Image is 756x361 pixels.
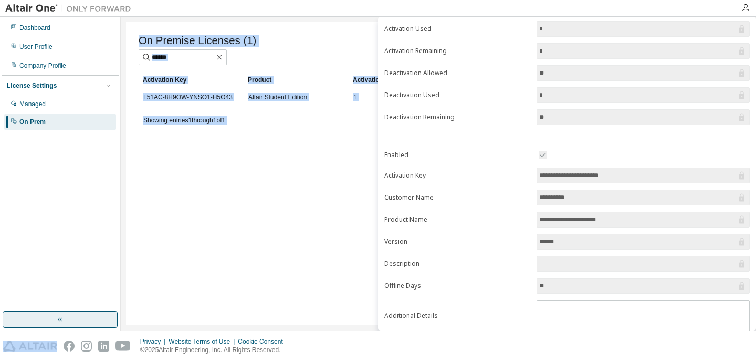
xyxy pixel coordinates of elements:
[238,337,289,346] div: Cookie Consent
[384,91,530,99] label: Deactivation Used
[5,3,136,14] img: Altair One
[384,312,530,320] label: Additional Details
[143,71,239,88] div: Activation Key
[384,47,530,55] label: Activation Remaining
[384,238,530,246] label: Version
[384,113,530,121] label: Deactivation Remaining
[19,43,52,51] div: User Profile
[98,341,109,352] img: linkedin.svg
[384,151,530,159] label: Enabled
[353,93,357,101] span: 1
[115,341,131,352] img: youtube.svg
[140,337,169,346] div: Privacy
[64,341,75,352] img: facebook.svg
[19,24,50,32] div: Dashboard
[248,71,344,88] div: Product
[248,93,307,101] span: Altair Student Edition
[353,71,449,88] div: Activation Allowed
[7,81,57,90] div: License Settings
[143,117,225,124] span: Showing entries 1 through 1 of 1
[139,35,256,47] span: On Premise Licenses (1)
[384,171,530,180] label: Activation Key
[81,341,92,352] img: instagram.svg
[19,118,46,126] div: On Prem
[384,282,530,290] label: Offline Days
[140,346,289,355] p: © 2025 Altair Engineering, Inc. All Rights Reserved.
[384,69,530,77] label: Deactivation Allowed
[384,193,530,202] label: Customer Name
[384,260,530,268] label: Description
[384,25,530,33] label: Activation Used
[3,341,57,352] img: altair_logo.svg
[19,61,66,70] div: Company Profile
[143,94,233,101] a: L51AC-8H9OW-YNSO1-H5O43
[169,337,238,346] div: Website Terms of Use
[19,100,46,108] div: Managed
[384,215,530,224] label: Product Name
